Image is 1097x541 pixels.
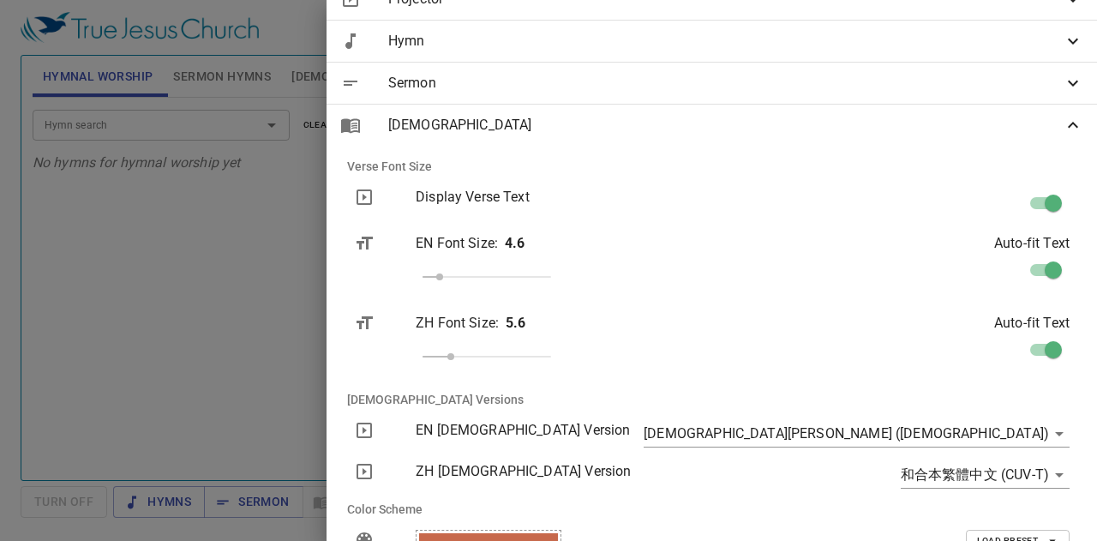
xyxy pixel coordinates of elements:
[327,21,1097,62] div: Hymn
[416,187,760,207] p: Display Verse Text
[83,54,255,84] div: Evening Prayer
[388,31,1063,51] span: Hymn
[505,233,525,254] p: 4.6
[994,313,1070,334] p: Auto-fit Text
[388,115,1063,135] span: [DEMOGRAPHIC_DATA]
[327,105,1097,146] div: [DEMOGRAPHIC_DATA]
[901,461,1070,489] div: 和合本繁體中文 (CUV-T)
[333,489,1090,530] li: Color Scheme
[388,73,1063,93] span: Sermon
[644,420,1070,448] div: [DEMOGRAPHIC_DATA][PERSON_NAME] ([DEMOGRAPHIC_DATA])
[416,233,498,254] p: EN Font Size :
[327,63,1097,104] div: Sermon
[416,313,499,334] p: ZH Font Size :
[506,313,525,334] p: 5.6
[416,461,760,482] p: ZH [DEMOGRAPHIC_DATA] Version
[333,146,1090,187] li: Verse Font Size
[994,233,1070,254] p: Auto-fit Text
[333,379,1090,420] li: [DEMOGRAPHIC_DATA] Versions
[416,420,760,441] p: EN [DEMOGRAPHIC_DATA] Version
